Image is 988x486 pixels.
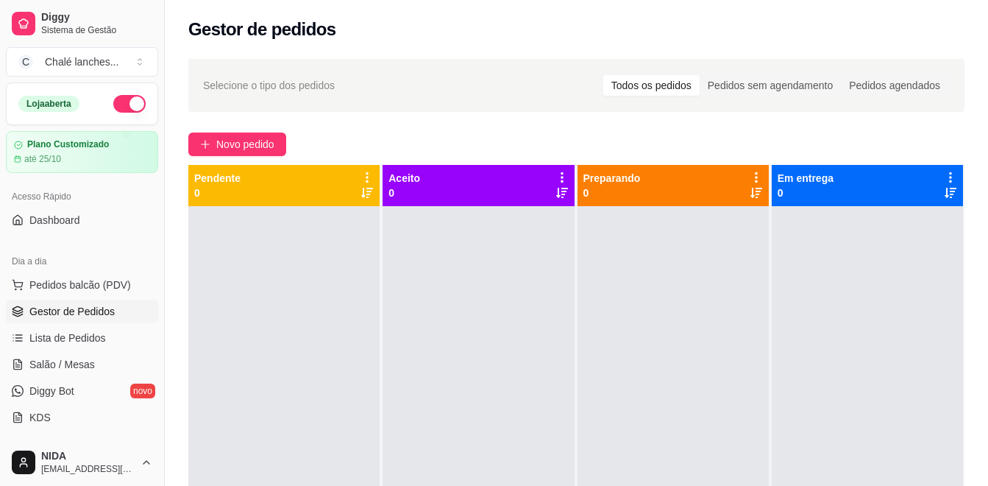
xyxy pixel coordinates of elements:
article: até 25/10 [24,153,61,165]
p: 0 [778,186,834,200]
p: 0 [388,186,420,200]
article: Plano Customizado [27,139,109,150]
div: Pedidos agendados [841,75,948,96]
p: 0 [194,186,241,200]
a: Diggy Botnovo [6,379,158,403]
span: [EMAIL_ADDRESS][DOMAIN_NAME] [41,463,135,475]
button: Alterar Status [113,95,146,113]
span: Diggy Bot [29,384,74,398]
a: KDS [6,406,158,429]
span: Dashboard [29,213,80,228]
span: C [18,54,33,69]
span: Diggy [41,11,152,24]
button: Select a team [6,47,158,77]
span: Lista de Pedidos [29,331,106,345]
div: Chalé lanches ... [45,54,118,69]
span: Novo pedido [216,136,274,152]
span: Pedidos balcão (PDV) [29,278,131,292]
a: Plano Customizadoaté 25/10 [6,131,158,173]
span: plus [200,139,210,149]
p: Aceito [388,171,420,186]
div: Acesso Rápido [6,185,158,208]
a: Salão / Mesas [6,353,158,376]
span: Sistema de Gestão [41,24,152,36]
p: Em entrega [778,171,834,186]
p: Pendente [194,171,241,186]
span: Salão / Mesas [29,357,95,372]
div: Loja aberta [18,96,79,112]
span: NIDA [41,450,135,463]
button: Pedidos balcão (PDV) [6,273,158,297]
span: Selecione o tipo dos pedidos [203,77,335,94]
a: Dashboard [6,208,158,232]
p: 0 [583,186,641,200]
p: Preparando [583,171,641,186]
a: Gestor de Pedidos [6,300,158,323]
div: Pedidos sem agendamento [700,75,841,96]
div: Dia a dia [6,250,158,273]
span: KDS [29,410,51,425]
button: Novo pedido [188,133,286,156]
a: Lista de Pedidos [6,326,158,350]
h2: Gestor de pedidos [188,18,336,41]
span: Gestor de Pedidos [29,304,115,319]
div: Todos os pedidos [603,75,700,96]
a: DiggySistema de Gestão [6,6,158,41]
button: NIDA[EMAIL_ADDRESS][DOMAIN_NAME] [6,445,158,480]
